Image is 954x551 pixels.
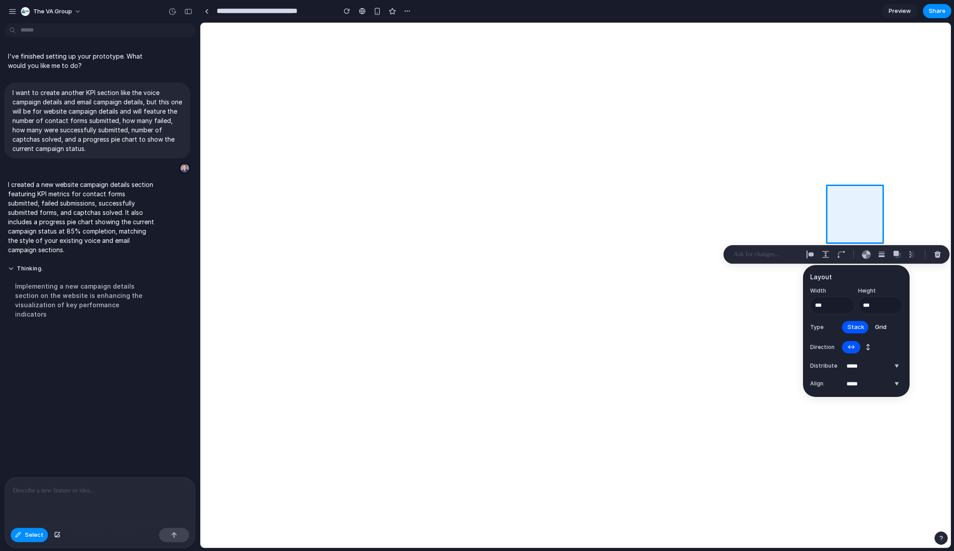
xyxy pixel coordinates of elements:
button: Select [11,528,48,542]
p: I created a new website campaign details section featuring KPI metrics for contact forms submitte... [8,180,156,254]
label: Type [810,323,837,331]
button: Stack [842,320,870,334]
label: Height [858,287,902,295]
button: ↔ [842,340,860,354]
span: The VA Group [33,7,72,16]
p: I've finished setting up your prototype. What would you like me to do? [8,52,156,70]
p: I want to create another KPI section like the voice campaign details and email campaign details, ... [12,88,182,153]
span: ↕ [866,343,871,352]
a: Preview [882,4,918,18]
span: Preview [889,7,911,16]
span: Share [929,7,946,16]
button: ↕ [860,340,876,354]
span: ↔ [847,343,855,352]
button: Grid [870,320,892,334]
label: Width [810,287,855,295]
span: Grid [875,323,886,332]
label: Align [810,380,837,388]
label: Direction [810,343,837,351]
span: Select [25,531,44,539]
label: Distribute [810,362,837,370]
div: Implementing a new campaign details section on the website is enhancing the visualization of key ... [8,276,156,324]
span: Stack [847,323,864,332]
button: Share [923,4,951,18]
h3: Layout [810,272,902,281]
button: The VA Group [17,4,86,19]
